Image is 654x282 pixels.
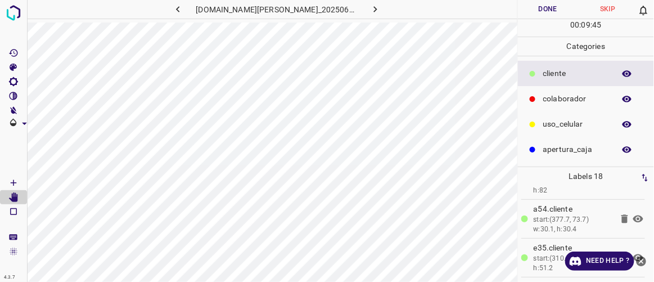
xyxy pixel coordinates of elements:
div: uso_celular [518,111,654,137]
p: ​​cliente [543,68,609,79]
p: Categories [518,37,654,56]
button: close-help [634,252,648,271]
img: logo [3,3,24,23]
p: 45 [592,19,601,31]
p: e35.​​cliente [534,242,612,254]
p: 09 [581,19,590,31]
div: start:(310.8, 44) w:19.4, h:51.2 [534,254,612,274]
div: start:(377.7, 73.7) w:30.1, h:30.4 [534,215,612,235]
p: Labels 18 [521,167,651,186]
a: Need Help ? [565,252,634,271]
div: colaborador [518,86,654,111]
div: : : [571,19,602,37]
p: uso_celular [543,118,609,130]
p: colaborador [543,93,609,105]
div: apertura_caja [518,137,654,162]
div: 4.3.7 [1,273,18,282]
p: a54.​​cliente [534,203,612,215]
div: ​​cliente [518,61,654,86]
div: start:(426.5, 176.5) w:80, h:82 [534,176,612,196]
p: apertura_caja [543,144,609,155]
h6: [DOMAIN_NAME][PERSON_NAME]_20250613_181345_000000840.jpg [196,3,358,19]
p: 00 [571,19,580,31]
